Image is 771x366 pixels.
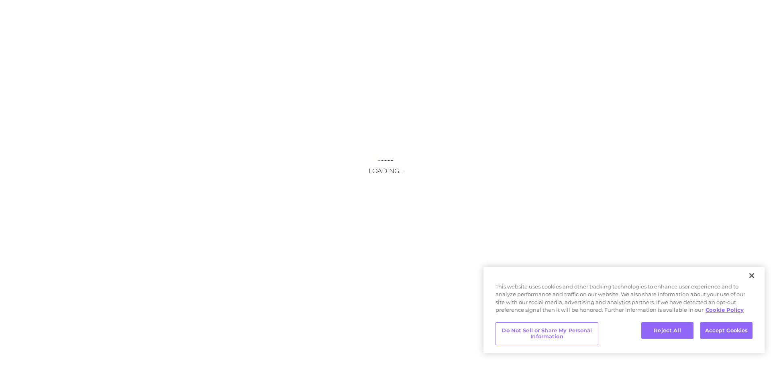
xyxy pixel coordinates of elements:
[496,322,598,345] button: Do Not Sell or Share My Personal Information, Opens the preference center dialog
[743,267,761,284] button: Close
[483,283,765,318] div: This website uses cookies and other tracking technologies to enhance user experience and to analy...
[706,307,744,313] a: More information about your privacy, opens in a new tab
[305,167,466,175] h3: Loading...
[641,322,693,339] button: Reject All
[483,267,765,353] div: Cookie banner
[700,322,753,339] button: Accept Cookies
[483,267,765,353] div: Privacy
